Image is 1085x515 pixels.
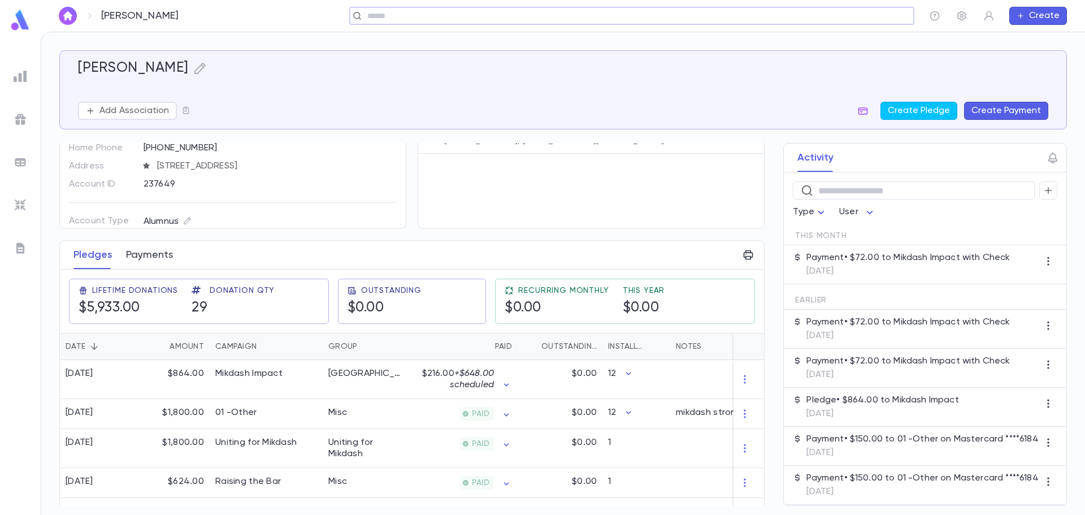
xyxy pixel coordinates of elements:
p: $216.00 [413,368,494,391]
div: [DATE] [66,476,93,487]
button: Add Association [78,102,177,120]
div: 01 -Other [215,407,257,418]
img: campaigns_grey.99e729a5f7ee94e3726e6486bddda8f1.svg [14,112,27,126]
p: Address [69,157,134,175]
div: 237649 [144,175,341,192]
span: Type [793,207,814,217]
p: $0.00 [572,407,597,418]
p: [DATE] [806,369,1010,380]
div: $864.00 [136,360,210,399]
button: Sort [646,337,665,356]
button: Create [1009,7,1067,25]
img: letters_grey.7941b92b52307dd3b8a917253454ce1c.svg [14,241,27,255]
div: Misc [328,407,347,418]
div: Group [328,333,357,360]
p: Payment • $72.00 to Mikdash Impact with Check [806,356,1010,367]
img: batches_grey.339ca447c9d9533ef1741baa751efc33.svg [14,155,27,169]
button: Sort [257,337,275,356]
p: Account Type [69,212,134,230]
span: Lifetime Donations [92,286,178,295]
button: Create Payment [964,102,1048,120]
p: Home Phone [69,139,134,157]
h5: $0.00 [505,300,609,317]
div: Uniting for Mikdash [328,437,402,460]
div: 1 [602,468,670,498]
span: PAID [467,478,494,487]
div: [DATE] [66,407,93,418]
div: Amount [136,333,210,360]
div: Misc [328,476,347,487]
button: Payments [126,241,173,269]
div: Type [793,201,828,223]
p: Payment • $150.00 to 01 -Other on Mastercard ****6184 [806,434,1038,445]
div: Paid [407,333,518,360]
p: 12 [608,407,616,418]
p: [DATE] [806,486,1038,497]
div: [DATE] [66,437,93,448]
div: [PHONE_NUMBER] [144,139,397,156]
p: $0.00 [572,368,597,379]
span: User [839,207,858,217]
p: Account ID [69,175,134,193]
div: Date [60,333,136,360]
div: Notes [670,333,811,360]
div: Campaign [215,333,257,360]
span: Outstanding [361,286,422,295]
button: Sort [357,337,375,356]
p: Payment • $72.00 to Mikdash Impact with Check [806,317,1010,328]
div: Uniting for Mikdash [215,437,297,448]
div: Campaign [210,333,323,360]
button: Sort [85,337,103,356]
p: [DATE] [806,330,1010,341]
button: Activity [797,144,834,172]
div: Jerusalem [328,368,402,379]
div: $624.00 [136,468,210,498]
p: [DATE] [806,408,958,419]
button: Sort [477,337,495,356]
div: Raising the Bar [215,476,281,487]
p: [DATE] [806,266,1010,277]
img: home_white.a664292cf8c1dea59945f0da9f25487c.svg [61,11,75,20]
p: $0.00 [572,437,597,448]
span: PAID [467,439,494,448]
div: Outstanding [541,333,597,360]
p: Add Association [99,105,169,116]
div: $1,800.00 [136,399,210,429]
p: Payment • $72.00 to Mikdash Impact with Check [806,252,1010,263]
h5: $0.00 [348,300,422,317]
p: [PERSON_NAME] [101,10,179,22]
img: reports_grey.c525e4749d1bce6a11f5fe2a8de1b229.svg [14,70,27,83]
img: imports_grey.530a8a0e642e233f2baf0ef88e8c9fcb.svg [14,198,27,212]
span: Donation Qty [210,286,275,295]
span: This Year [623,286,665,295]
div: Notes [676,333,701,360]
div: Date [66,333,85,360]
div: mikdash strong [676,407,742,418]
div: User [839,201,876,223]
span: Earlier [795,296,827,305]
div: [DATE] [66,368,93,379]
div: Outstanding [518,333,602,360]
h5: 29 [192,300,275,317]
button: Create Pledge [880,102,957,120]
div: Amount [170,333,204,360]
button: Sort [523,337,541,356]
span: Recurring Monthly [518,286,609,295]
div: Paid [495,333,512,360]
p: [DATE] [806,447,1038,458]
p: 12 [608,368,616,379]
p: $0.00 [572,476,597,487]
div: 1 [602,429,670,468]
img: logo [9,9,32,31]
span: This Month [795,231,847,240]
div: Alumnus [144,214,192,228]
h5: $5,933.00 [79,300,178,317]
span: [STREET_ADDRESS] [153,161,398,172]
div: Installments [608,333,646,360]
div: Group [323,333,407,360]
h5: $0.00 [623,300,665,317]
div: Installments [602,333,670,360]
h5: [PERSON_NAME] [78,60,189,77]
span: PAID [467,409,494,418]
span: + $648.00 scheduled [450,369,494,390]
